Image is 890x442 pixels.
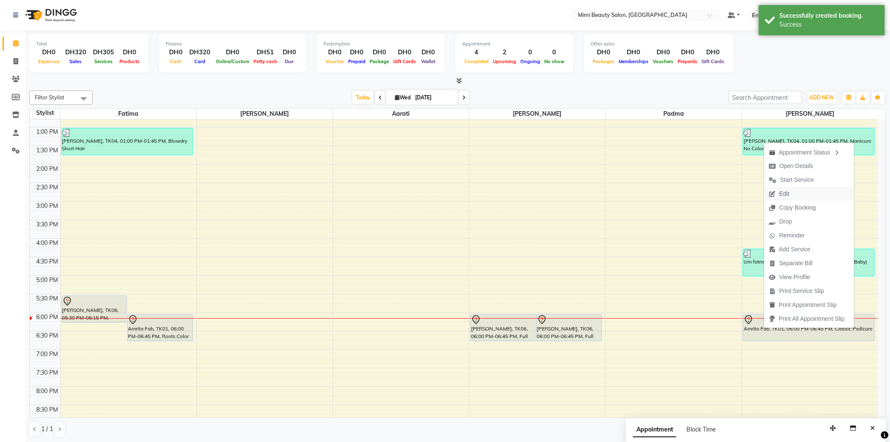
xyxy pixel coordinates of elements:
[779,203,816,212] span: Copy Booking
[469,109,605,119] span: [PERSON_NAME]
[651,48,676,57] div: DH0
[35,183,60,192] div: 2:30 PM
[462,40,567,48] div: Appointment
[779,301,837,309] span: Print Appointment Slip
[117,48,142,57] div: DH0
[368,48,391,57] div: DH0
[35,220,60,229] div: 3:30 PM
[542,48,567,57] div: 0
[462,48,491,57] div: 4
[35,313,60,322] div: 6:00 PM
[779,287,824,296] span: Print Service Slip
[779,231,805,240] span: Reminder
[676,59,700,64] span: Prepaids
[419,59,437,64] span: Wallet
[166,48,186,57] div: DH0
[283,59,296,64] span: Due
[391,59,418,64] span: Gift Cards
[742,109,878,119] span: [PERSON_NAME]
[591,48,617,57] div: DH0
[35,405,60,414] div: 8:30 PM
[606,109,742,119] span: Padma
[92,59,115,64] span: Services
[393,94,413,101] span: Wed
[35,94,64,101] span: Filter Stylist
[779,162,813,170] span: Open Details
[779,217,792,226] span: Drop
[518,59,542,64] span: Ongoing
[743,128,874,155] div: [PERSON_NAME], TK04, 01:00 PM-01:45 PM, Manicure No Color
[35,257,60,266] div: 4:30 PM
[36,48,62,57] div: DH0
[780,176,814,184] span: Start Service
[617,59,651,64] span: Memberships
[676,48,700,57] div: DH0
[542,59,567,64] span: No show
[352,91,373,104] span: Today
[779,314,845,323] span: Print All Appointment Slip
[769,246,776,253] img: add-service.png
[186,48,214,57] div: DH320
[62,48,90,57] div: DH320
[743,249,874,276] div: Um fatma, TK05, 04:15 PM-05:00 PM, Blowdry (Baby)
[779,259,813,268] span: Separate Bill
[166,40,299,48] div: Finance
[36,40,142,48] div: Total
[323,48,346,57] div: DH0
[769,302,776,308] img: printapt.png
[35,165,60,173] div: 2:00 PM
[617,48,651,57] div: DH0
[35,331,60,340] div: 6:30 PM
[214,48,252,57] div: DH0
[68,59,84,64] span: Sales
[651,59,676,64] span: Vouchers
[35,239,60,248] div: 4:00 PM
[780,11,879,20] div: Successfully created booking.
[214,59,252,64] span: Online/Custom
[743,314,874,341] div: Amrita Fab, TK01, 06:00 PM-06:45 PM, Classic Pedicure
[537,314,602,341] div: [PERSON_NAME], TK06, 06:00 PM-06:45 PM, Full Legs Waxing
[779,245,811,254] span: Add Service
[90,48,117,57] div: DH305
[471,314,536,341] div: [PERSON_NAME], TK06, 06:00 PM-06:45 PM, Full Arm Waxing
[633,422,676,437] span: Appointment
[62,296,127,322] div: [PERSON_NAME], TK06, 05:30 PM-06:15 PM, Brazilian Waxing
[197,109,333,119] span: [PERSON_NAME]
[346,48,368,57] div: DH0
[700,48,727,57] div: DH0
[810,94,834,101] span: ADD NEW
[391,48,418,57] div: DH0
[30,109,60,117] div: Stylist
[117,59,142,64] span: Products
[279,48,299,57] div: DH0
[729,91,803,104] input: Search Appointment
[491,59,518,64] span: Upcoming
[35,128,60,136] div: 1:00 PM
[764,145,854,159] div: Appointment Status
[168,59,184,64] span: Cash
[346,59,368,64] span: Prepaid
[418,48,438,57] div: DH0
[779,273,811,282] span: View Profile
[35,350,60,359] div: 7:00 PM
[591,40,727,48] div: Other sales
[127,314,193,341] div: Amrita Fab, TK01, 06:00 PM-06:45 PM, Roots Color
[61,109,196,119] span: Fatima
[462,59,491,64] span: Completed
[808,92,837,104] button: ADD NEW
[21,3,79,27] img: logo
[686,426,716,433] span: Block Time
[192,59,207,64] span: Card
[518,48,542,57] div: 0
[62,128,193,155] div: [PERSON_NAME], TK04, 01:00 PM-01:45 PM, Blowdry Short Hair
[252,48,279,57] div: DH51
[35,294,60,303] div: 5:30 PM
[413,91,455,104] input: 2025-09-03
[769,149,776,156] img: apt_status.png
[41,425,53,434] span: 1 / 1
[35,387,60,396] div: 8:00 PM
[368,59,391,64] span: Package
[333,109,469,119] span: Aarati
[780,20,879,29] div: Success
[491,48,518,57] div: 2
